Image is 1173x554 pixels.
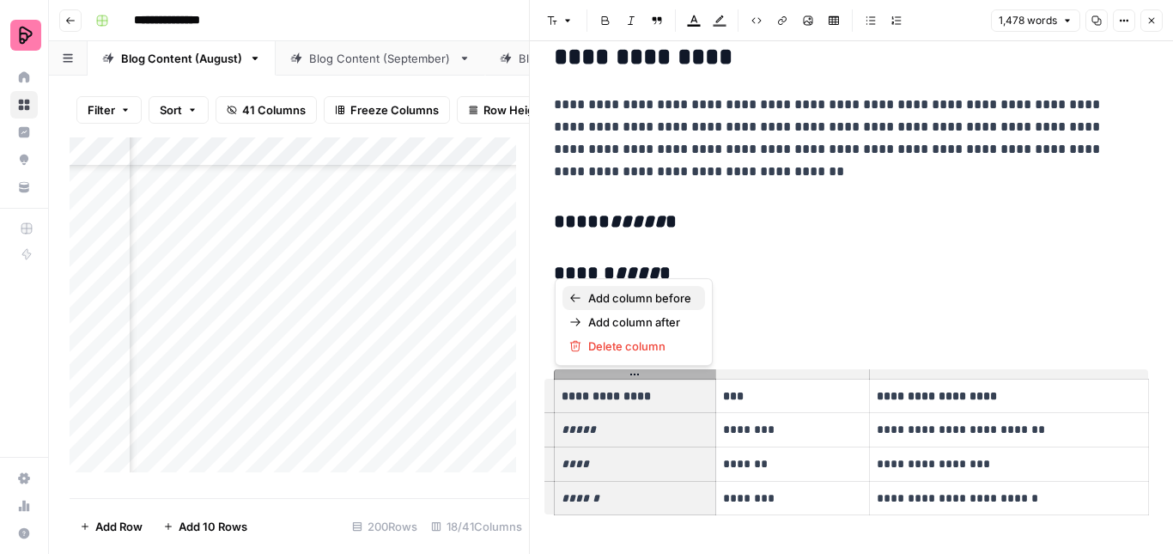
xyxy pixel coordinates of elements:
a: Blog Content (September) [276,41,485,76]
span: Freeze Columns [350,101,439,119]
span: Add 10 Rows [179,518,247,535]
span: Filter [88,101,115,119]
button: Workspace: Preply [10,14,38,57]
button: Sort [149,96,209,124]
span: Add column after [588,314,691,331]
button: 1,478 words [991,9,1080,32]
div: Blog Content (August) [121,50,242,67]
span: Add Row [95,518,143,535]
span: Row Height [483,101,545,119]
div: 200 Rows [345,513,424,540]
button: Add 10 Rows [153,513,258,540]
span: Sort [160,101,182,119]
span: Add column before [588,289,691,307]
a: Insights [10,119,38,146]
span: 1,478 words [999,13,1057,28]
a: Your Data [10,174,38,201]
button: Filter [76,96,142,124]
a: Opportunities [10,146,38,174]
button: Freeze Columns [324,96,450,124]
a: Browse [10,91,38,119]
button: 41 Columns [216,96,317,124]
button: Add Row [70,513,153,540]
span: Delete column [588,338,691,355]
button: Help + Support [10,520,38,547]
a: Blog Content (July) [485,41,658,76]
a: Home [10,64,38,91]
img: Preply Logo [10,20,41,51]
a: Usage [10,492,38,520]
span: 41 Columns [242,101,306,119]
a: Settings [10,465,38,492]
div: Blog Content (September) [309,50,452,67]
a: Blog Content (August) [88,41,276,76]
button: Row Height [457,96,556,124]
div: Blog Content (July) [519,50,624,67]
div: 18/41 Columns [424,513,529,540]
